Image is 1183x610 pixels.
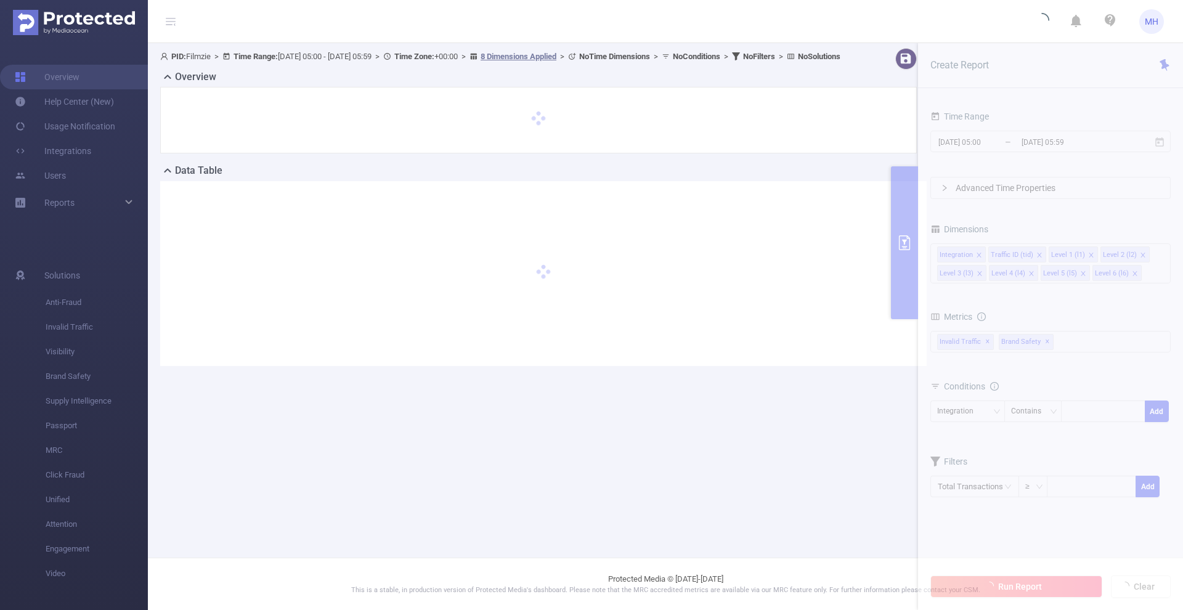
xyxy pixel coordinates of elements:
img: Protected Media [13,10,135,35]
span: > [720,52,732,61]
span: Attention [46,512,148,537]
b: No Conditions [673,52,720,61]
footer: Protected Media © [DATE]-[DATE] [148,558,1183,610]
span: Unified [46,487,148,512]
a: Integrations [15,139,91,163]
span: Brand Safety [46,364,148,389]
b: No Filters [743,52,775,61]
a: Usage Notification [15,114,115,139]
span: Solutions [44,263,80,288]
span: > [556,52,568,61]
span: Visibility [46,340,148,364]
h2: Overview [175,70,216,84]
b: PID: [171,52,186,61]
span: Video [46,561,148,586]
b: Time Range: [234,52,278,61]
h2: Data Table [175,163,222,178]
span: Reports [44,198,75,208]
span: > [372,52,383,61]
a: Help Center (New) [15,89,114,114]
p: This is a stable, in production version of Protected Media's dashboard. Please note that the MRC ... [179,585,1152,596]
span: MRC [46,438,148,463]
i: icon: loading [1035,13,1049,30]
i: icon: user [160,52,171,60]
span: > [211,52,222,61]
span: Passport [46,413,148,438]
span: > [650,52,662,61]
span: > [458,52,470,61]
b: No Time Dimensions [579,52,650,61]
span: Click Fraud [46,463,148,487]
a: Users [15,163,66,188]
a: Reports [44,190,75,215]
b: Time Zone: [394,52,434,61]
a: Overview [15,65,79,89]
span: Anti-Fraud [46,290,148,315]
span: MH [1145,9,1158,34]
span: Supply Intelligence [46,389,148,413]
span: > [775,52,787,61]
u: 8 Dimensions Applied [481,52,556,61]
span: Filmzie [DATE] 05:00 - [DATE] 05:59 +00:00 [160,52,840,61]
b: No Solutions [798,52,840,61]
span: Invalid Traffic [46,315,148,340]
span: Engagement [46,537,148,561]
